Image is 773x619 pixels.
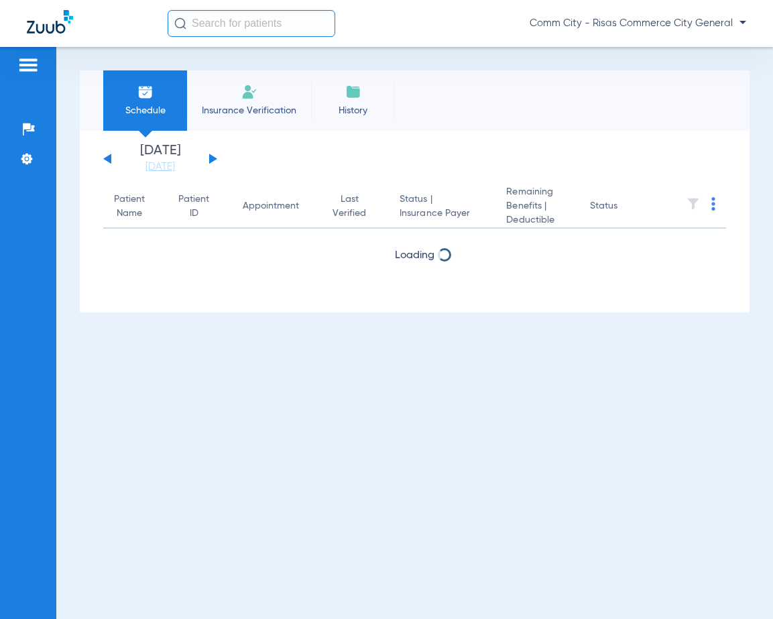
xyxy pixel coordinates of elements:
span: Comm City - Risas Commerce City General [530,17,746,30]
img: group-dot-blue.svg [711,197,715,211]
div: Last Verified [333,192,366,221]
span: Insurance Payer [400,207,485,221]
th: Status | [389,185,495,229]
div: Appointment [243,199,311,213]
div: Patient Name [114,192,157,221]
span: Insurance Verification [197,104,301,117]
div: Last Verified [333,192,378,221]
div: Patient ID [178,192,209,221]
img: filter.svg [687,197,700,211]
div: Patient Name [114,192,145,221]
span: Deductible [506,213,569,227]
img: Search Icon [174,17,186,30]
img: Manual Insurance Verification [241,84,257,100]
div: Patient ID [178,192,221,221]
span: Loading [395,250,434,261]
span: History [321,104,385,117]
th: Status [579,185,670,229]
img: Zuub Logo [27,10,73,34]
input: Search for patients [168,10,335,37]
img: hamburger-icon [17,57,39,73]
a: [DATE] [120,160,200,174]
div: Appointment [243,199,299,213]
li: [DATE] [120,144,200,174]
th: Remaining Benefits | [495,185,579,229]
span: Schedule [113,104,177,117]
img: Schedule [137,84,154,100]
img: History [345,84,361,100]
